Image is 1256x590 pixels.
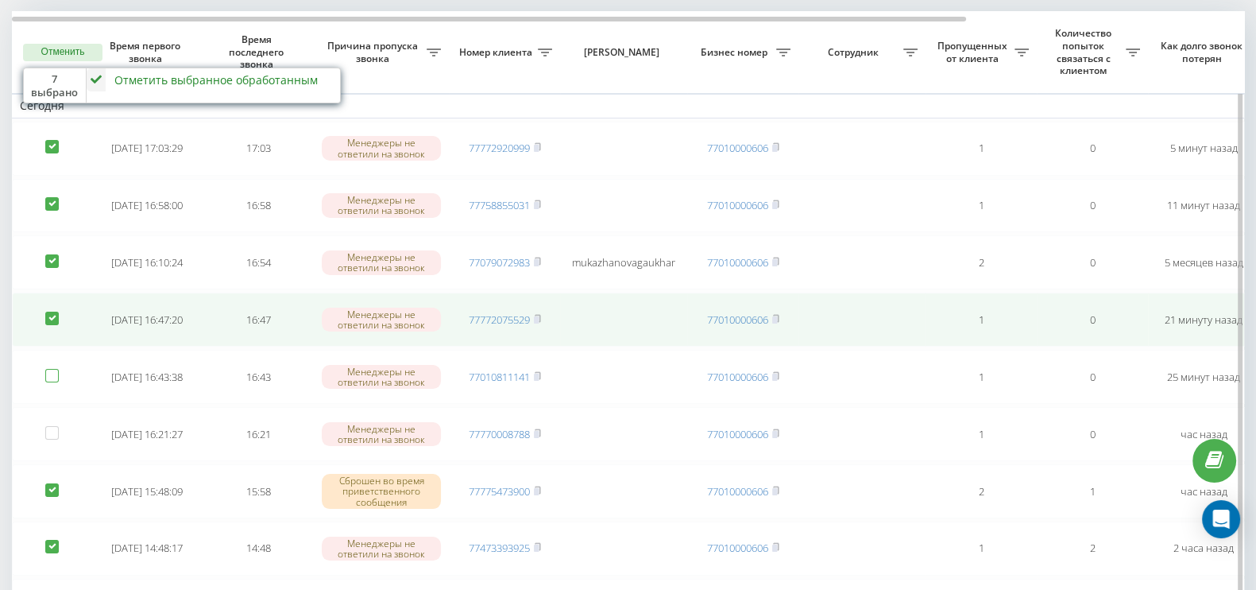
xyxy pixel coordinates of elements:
td: 17:03 [203,122,314,176]
td: 1 [926,293,1037,347]
td: 1 [926,407,1037,461]
a: 77772920999 [469,141,530,155]
span: Время последнего звонка [215,33,301,71]
td: 16:54 [203,235,314,289]
td: 0 [1037,235,1148,289]
td: 15:58 [203,464,314,518]
button: Отменить [23,44,102,61]
td: 0 [1037,179,1148,233]
td: 14:48 [203,522,314,576]
td: [DATE] 17:03:29 [91,122,203,176]
a: 77473393925 [469,541,530,555]
a: 77010000606 [707,255,768,270]
div: Менеджеры не ответили на звонок [322,193,441,217]
a: 77010000606 [707,427,768,441]
a: 77010000606 [707,312,768,327]
div: Менеджеры не ответили на звонок [322,365,441,389]
a: 77010000606 [707,198,768,212]
div: Менеджеры не ответили на звонок [322,250,441,274]
td: 1 [926,522,1037,576]
td: [DATE] 16:58:00 [91,179,203,233]
div: Сброшен во время приветственного сообщения [322,474,441,509]
a: 77010000606 [707,484,768,499]
div: Менеджеры не ответили на звонок [322,136,441,160]
a: 77770008788 [469,427,530,441]
span: Время первого звонка [104,40,190,64]
span: [PERSON_NAME] [574,46,674,59]
td: 2 [1037,522,1148,576]
div: Отметить выбранное обработанным [114,72,318,87]
a: 77010000606 [707,141,768,155]
td: 1 [926,179,1037,233]
td: 1 [926,350,1037,404]
div: Менеджеры не ответили на звонок [322,537,441,561]
td: [DATE] 14:48:17 [91,522,203,576]
a: 77758855031 [469,198,530,212]
td: 2 [926,464,1037,518]
td: mukazhanovagaukhar [560,235,687,289]
td: 2 [926,235,1037,289]
div: Менеджеры не ответили на звонок [322,422,441,446]
td: 16:43 [203,350,314,404]
span: Причина пропуска звонка [322,40,427,64]
td: 0 [1037,407,1148,461]
div: Менеджеры не ответили на звонок [322,308,441,332]
td: [DATE] 15:48:09 [91,464,203,518]
td: 0 [1037,293,1148,347]
a: 77010811141 [469,370,530,384]
span: Пропущенных от клиента [933,40,1014,64]
span: Номер клиента [457,46,538,59]
span: Количество попыток связаться с клиентом [1045,27,1126,76]
td: 16:47 [203,293,314,347]
div: Open Intercom Messenger [1202,500,1240,538]
td: [DATE] 16:10:24 [91,235,203,289]
div: 7 выбрано [24,68,87,103]
a: 77775473900 [469,484,530,499]
td: [DATE] 16:43:38 [91,350,203,404]
span: Как долго звонок потерян [1161,40,1246,64]
a: 77010000606 [707,370,768,384]
td: 1 [926,122,1037,176]
td: 16:21 [203,407,314,461]
span: Сотрудник [806,46,903,59]
td: [DATE] 16:47:20 [91,293,203,347]
td: 1 [1037,464,1148,518]
a: 77010000606 [707,541,768,555]
td: 0 [1037,122,1148,176]
span: Бизнес номер [695,46,776,59]
a: 77772075529 [469,312,530,327]
td: [DATE] 16:21:27 [91,407,203,461]
td: 16:58 [203,179,314,233]
td: 0 [1037,350,1148,404]
a: 77079072983 [469,255,530,270]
